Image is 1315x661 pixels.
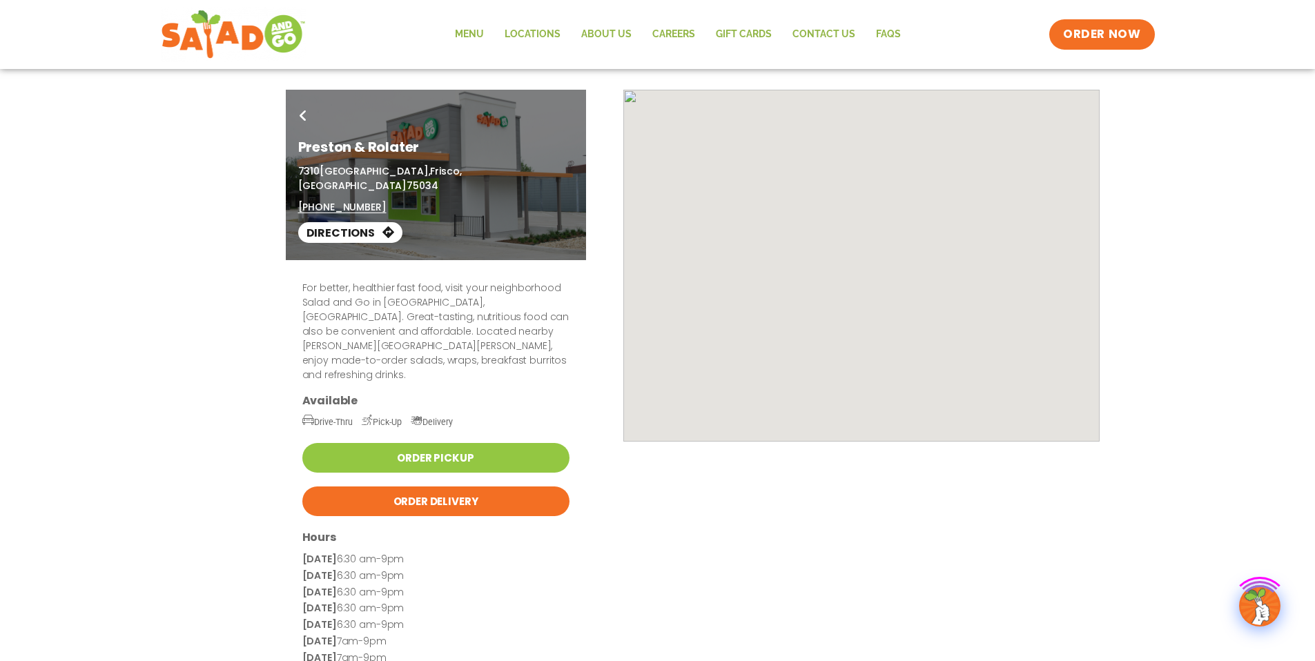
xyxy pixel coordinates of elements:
[705,19,782,50] a: GIFT CARDS
[362,417,402,427] span: Pick-Up
[445,19,911,50] nav: Menu
[782,19,866,50] a: Contact Us
[302,530,569,544] h3: Hours
[445,19,494,50] a: Menu
[494,19,571,50] a: Locations
[866,19,911,50] a: FAQs
[302,417,353,427] span: Drive-Thru
[302,443,569,473] a: Order Pickup
[642,19,705,50] a: Careers
[302,600,569,617] p: 6:30 am-9pm
[302,618,337,631] strong: [DATE]
[430,164,461,178] span: Frisco,
[302,393,569,408] h3: Available
[298,179,407,193] span: [GEOGRAPHIC_DATA]
[302,601,337,615] strong: [DATE]
[302,552,337,566] strong: [DATE]
[302,568,569,584] p: 6:30 am-9pm
[302,486,569,516] a: Order Delivery
[302,584,569,601] p: 6:30 am-9pm
[298,200,387,215] a: [PHONE_NUMBER]
[302,569,337,582] strong: [DATE]
[320,164,430,178] span: [GEOGRAPHIC_DATA],
[302,551,569,568] p: 6:30 am-9pm
[302,585,337,599] strong: [DATE]
[407,179,438,193] span: 75034
[302,617,569,633] p: 6:30 am-9pm
[302,281,569,382] p: For better, healthier fast food, visit your neighborhood Salad and Go in [GEOGRAPHIC_DATA], [GEOG...
[1049,19,1154,50] a: ORDER NOW
[298,137,574,157] h1: Preston & Rolater
[298,222,402,243] a: Directions
[411,417,453,427] span: Delivery
[302,634,337,648] strong: [DATE]
[298,164,320,178] span: 7310
[302,633,569,650] p: 7am-9pm
[1063,26,1140,43] span: ORDER NOW
[571,19,642,50] a: About Us
[161,7,306,62] img: new-SAG-logo-768×292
